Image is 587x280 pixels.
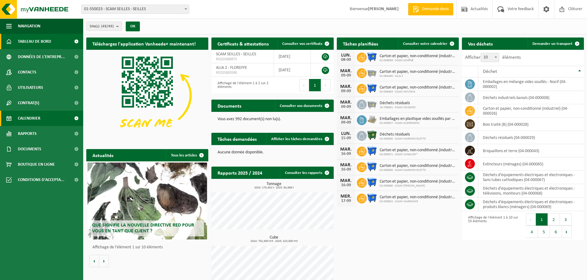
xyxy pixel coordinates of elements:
img: LP-PA-00000-WDN-11 [367,114,377,125]
div: MER. [340,194,352,199]
img: WB-1100-HPE-BE-01 [367,161,377,172]
div: Affichage de l'élément 1 à 10 sur 53 éléments [465,213,520,239]
img: WB-1100-HPE-BE-01 [367,146,377,156]
div: 09-09 [340,73,352,78]
div: Affichage de l'élément 1 à 2 sur 2 éléments [214,78,269,92]
count: (49/49) [101,24,114,28]
h2: Documents [211,100,247,112]
span: Boutique en ligne [18,157,55,172]
img: WB-2500-GAL-GY-01 [367,67,377,78]
p: Affichage de l'élément 1 sur 10 éléments [92,245,205,250]
div: 15-09 [340,136,352,140]
button: 3 [560,213,572,226]
span: Déchet [483,69,497,74]
div: MAR. [340,69,352,73]
button: 5 [538,226,550,238]
button: Site(s)(49/49) [86,22,122,31]
span: Carton et papier, non-conditionné (industriel) [380,164,456,168]
span: 02-009883 - SCAM HOUTAIN [380,90,456,94]
h3: Cube [214,235,333,243]
button: Vorige [89,255,99,267]
td: déchets d'équipements électriques et électroniques - Sans tubes cathodiques (04-000067) [478,171,584,184]
h2: Certificats & attestations [211,37,275,49]
button: Volgende [99,255,109,267]
label: Afficher éléments [465,55,521,60]
span: 02-009857 - SCAM AUDREGNIES [380,121,456,125]
div: 09-09 [340,120,352,125]
div: 16-09 [340,152,352,156]
span: Que signifie la nouvelle directive RED pour vous en tant que client ? [92,223,194,234]
div: MAR. [340,84,352,89]
span: 2024: 702,600 m3 - 2025: 423,800 m3 [214,240,333,243]
span: 10-798661 - SCAM SOIGNIES [380,106,416,109]
td: déchets d'équipements électriques et électroniques : télévisions, moniteurs (04-000068) [478,184,584,198]
span: Déchets résiduels [380,101,416,106]
span: Afficher les tâches demandées [271,137,322,141]
div: LUN. [340,131,352,136]
p: Vous avez 992 document(s) non lu(s). [218,117,327,121]
span: Tableau de bord [18,34,51,49]
button: 1 [309,79,321,91]
a: Consulter vos certificats [277,37,333,50]
h2: Téléchargez l'application Vanheede+ maintenant! [86,37,202,49]
span: RED25003590 [216,70,269,75]
span: 01-550023 - SCAM SEILLES - SEILLES [81,5,189,14]
td: [DATE] [274,50,311,63]
img: WB-1100-HPE-BE-01 [367,83,377,93]
span: 10 [481,53,499,62]
td: bois traité (B) (04-000028) [478,118,584,131]
div: 17-09 [340,199,352,203]
div: MAR. [340,147,352,152]
span: Contrat(s) [18,95,39,111]
td: déchets industriels banals (04-000008) [478,91,584,104]
button: 4 [526,226,538,238]
img: WB-2500-GAL-GY-01 [367,99,377,109]
div: 08-09 [340,58,352,62]
span: Carton et papier, non-conditionné (industriel) [380,85,456,90]
span: Carton et papier, non-conditionné (industriel) [380,54,456,59]
td: déchets d'équipements électriques et électroniques - produits blancs (ménagers) (04-000069) [478,198,584,211]
span: Documents [18,141,41,157]
td: carton et papier, non-conditionné (industriel) (04-000026) [478,104,584,118]
span: Rapports [18,126,37,141]
h2: Tâches planifiées [337,37,384,49]
button: 6 [550,226,562,238]
img: Download de VHEPlus App [86,50,208,141]
td: déchets résiduels (04-000029) [478,131,584,144]
span: SCAM SEILLES - SEILLES [216,52,256,57]
button: 2 [548,213,560,226]
span: Déchets résiduels [380,132,426,137]
span: 2024: 170,402 t - 2025: 84,968 t [214,186,333,189]
span: 10 [481,53,499,62]
button: Previous [299,79,309,91]
a: Que signifie la nouvelle directive RED pour vous en tant que client ? [88,163,207,239]
a: Consulter les rapports [280,167,333,179]
span: Contacts [18,65,36,80]
div: MAR. [340,100,352,105]
span: Carton et papier, non-conditionné (industriel) [380,179,456,184]
h2: Vos déchets [462,37,499,49]
span: Consulter votre calendrier [403,42,447,46]
td: emballages en mélange vides souillés - Nocif (04-000002) [478,77,584,91]
span: 02-009871 - SCAM LONGLIER * [380,153,456,156]
span: Carton et papier, non-conditionné (industriel) [380,69,456,74]
span: RED25008975 [216,57,269,62]
span: 02-009886 - SCAM [PERSON_NAME] [380,184,456,188]
div: LUN. [340,53,352,58]
img: WB-1100-HPE-BE-01 [367,193,377,203]
span: Conditions d'accepta... [18,172,64,187]
button: OK [126,22,140,31]
img: WB-1100-HPE-GN-01 [367,130,377,140]
span: 01-550023 - SCAM SEILLES - SEILLES [82,5,189,14]
a: Consulter votre calendrier [398,37,458,50]
span: Calendrier [18,111,40,126]
span: Emballages en plastique vides souillés par des substances dangereuses [380,116,456,121]
button: 1 [536,213,548,226]
h2: Tâches demandées [211,133,263,145]
span: Utilisateurs [18,80,43,95]
span: Consulter vos certificats [282,42,322,46]
div: 16-09 [340,183,352,187]
button: Next [321,79,331,91]
div: MAR. [340,116,352,120]
span: 02-009885 - SCAM MARCHOVELETTE [380,137,426,141]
